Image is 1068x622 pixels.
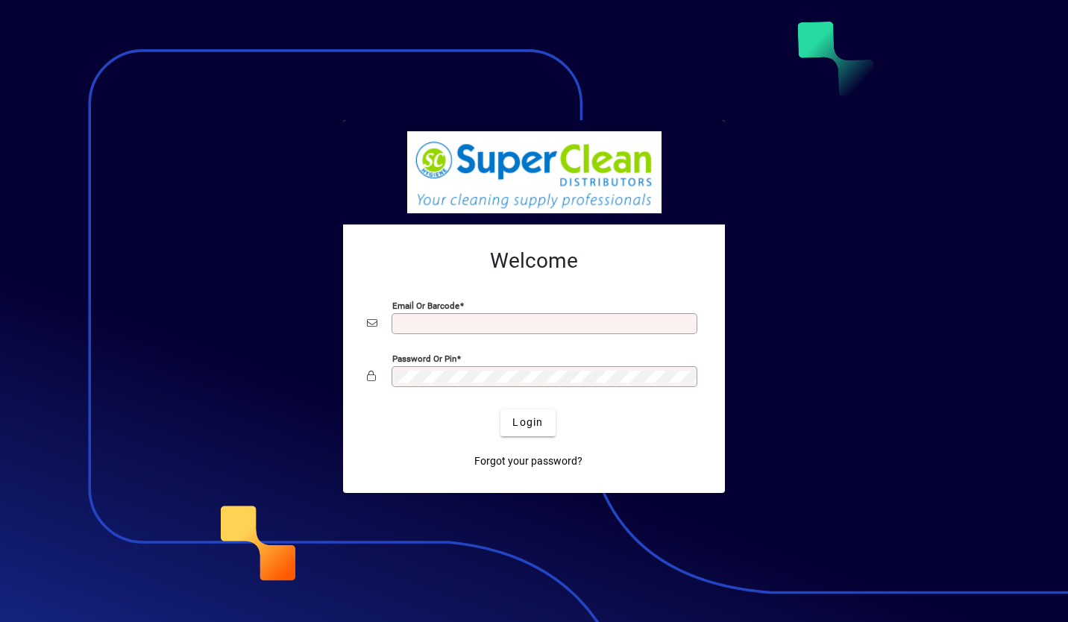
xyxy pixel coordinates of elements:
[392,300,459,310] mat-label: Email or Barcode
[392,353,456,363] mat-label: Password or Pin
[367,248,701,274] h2: Welcome
[512,415,543,430] span: Login
[474,453,582,469] span: Forgot your password?
[500,409,555,436] button: Login
[468,448,588,475] a: Forgot your password?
